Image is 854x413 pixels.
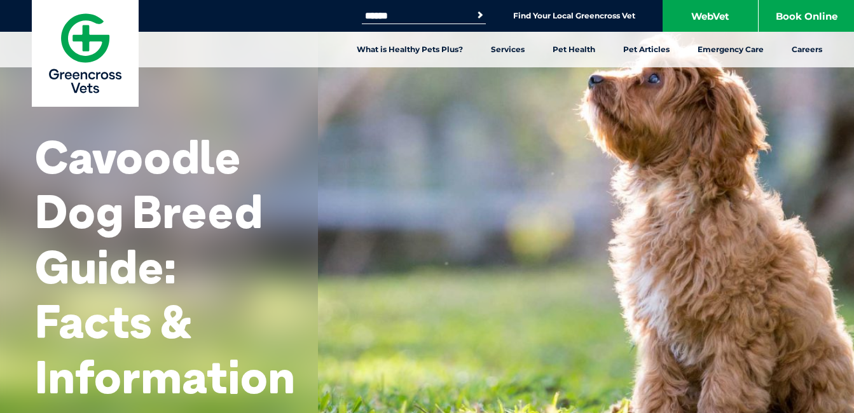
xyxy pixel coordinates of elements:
a: Emergency Care [684,32,778,67]
h1: Cavoodle Dog Breed Guide: Facts & Information [35,130,295,404]
a: What is Healthy Pets Plus? [343,32,477,67]
a: Careers [778,32,836,67]
a: Services [477,32,539,67]
button: Search [474,9,486,22]
a: Pet Health [539,32,609,67]
a: Find Your Local Greencross Vet [513,11,635,21]
a: Pet Articles [609,32,684,67]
